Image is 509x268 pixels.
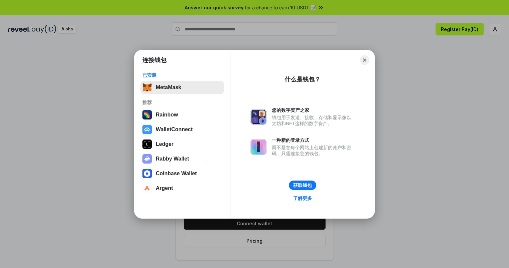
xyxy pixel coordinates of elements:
div: Rainbow [156,112,178,118]
img: svg+xml,%3Csvg%20width%3D%2228%22%20height%3D%2228%22%20viewBox%3D%220%200%2028%2028%22%20fill%3D... [142,184,152,193]
div: Rabby Wallet [156,156,189,162]
img: svg+xml,%3Csvg%20xmlns%3D%22http%3A%2F%2Fwww.w3.org%2F2000%2Fsvg%22%20fill%3D%22none%22%20viewBox... [250,109,267,125]
img: svg+xml,%3Csvg%20xmlns%3D%22http%3A%2F%2Fwww.w3.org%2F2000%2Fsvg%22%20fill%3D%22none%22%20viewBox... [142,154,152,164]
a: 了解更多 [289,194,316,203]
div: 已安装 [142,72,222,78]
button: 获取钱包 [289,181,316,190]
img: svg+xml,%3Csvg%20xmlns%3D%22http%3A%2F%2Fwww.w3.org%2F2000%2Fsvg%22%20width%3D%2228%22%20height%3... [142,140,152,149]
button: Close [360,55,369,65]
button: Rainbow [140,108,224,121]
div: MetaMask [156,84,181,90]
div: 您的数字资产之家 [272,107,355,113]
div: 什么是钱包？ [285,75,321,83]
div: 推荐 [142,99,222,105]
img: svg+xml,%3Csvg%20fill%3D%22none%22%20height%3D%2233%22%20viewBox%3D%220%200%2035%2033%22%20width%... [142,83,152,92]
div: 一种新的登录方式 [272,137,355,143]
img: svg+xml,%3Csvg%20width%3D%2228%22%20height%3D%2228%22%20viewBox%3D%220%200%2028%2028%22%20fill%3D... [142,125,152,134]
div: 而不是在每个网站上创建新的账户和密码，只需连接您的钱包。 [272,145,355,157]
img: svg+xml,%3Csvg%20width%3D%2228%22%20height%3D%2228%22%20viewBox%3D%220%200%2028%2028%22%20fill%3D... [142,169,152,178]
div: 了解更多 [293,195,312,201]
button: MetaMask [140,81,224,94]
img: svg+xml,%3Csvg%20xmlns%3D%22http%3A%2F%2Fwww.w3.org%2F2000%2Fsvg%22%20fill%3D%22none%22%20viewBox... [250,139,267,155]
button: Rabby Wallet [140,152,224,166]
div: 钱包用于发送、接收、存储和显示像以太坊和NFT这样的数字资产。 [272,114,355,126]
button: Argent [140,182,224,195]
img: svg+xml,%3Csvg%20width%3D%22120%22%20height%3D%22120%22%20viewBox%3D%220%200%20120%20120%22%20fil... [142,110,152,119]
h1: 连接钱包 [142,56,166,64]
div: Argent [156,185,173,191]
button: WalletConnect [140,123,224,136]
div: Ledger [156,141,173,147]
div: WalletConnect [156,126,193,132]
div: Coinbase Wallet [156,171,197,177]
button: Ledger [140,138,224,151]
button: Coinbase Wallet [140,167,224,180]
div: 获取钱包 [293,182,312,188]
